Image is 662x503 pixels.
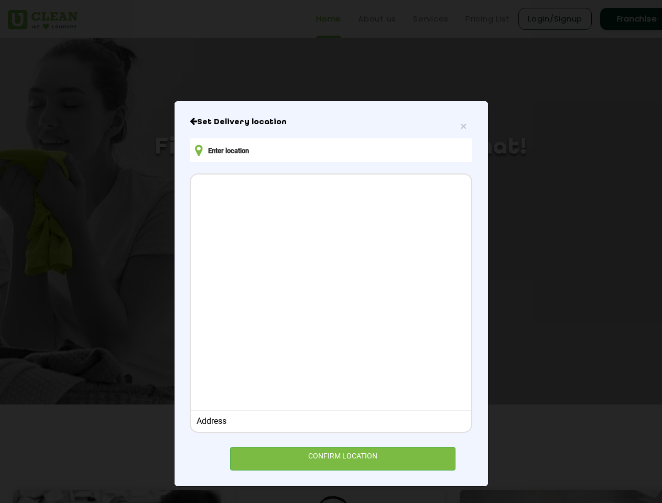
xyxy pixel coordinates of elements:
[190,138,472,162] input: Enter location
[230,447,456,471] div: CONFIRM LOCATION
[460,120,466,132] span: ×
[190,117,472,127] h6: Close
[197,416,465,426] div: Address
[460,121,466,132] button: Close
